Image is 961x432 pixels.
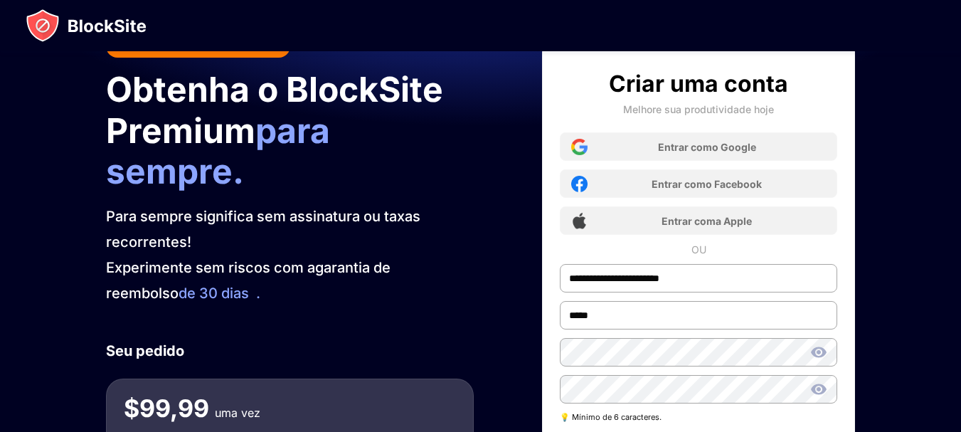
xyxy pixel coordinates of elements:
img: blocksite-icon.svg [26,9,147,43]
font: Melhore sua produtividade hoje [623,103,774,115]
font: Obtenha o BlockSite Premium [106,68,443,152]
font: Criar uma conta [609,70,788,98]
img: facebook-icon.png [571,176,588,192]
font: Entrar com [662,215,716,227]
font: Entrar com [658,141,712,153]
font: o Facebook [706,178,762,190]
font: o Google [712,141,756,153]
font: de 30 dias . [179,285,260,302]
font: 99,99 [139,394,209,423]
font: garantia de reembolso [106,259,391,302]
font: a Apple [716,215,752,227]
font: 💡 Mínimo de 6 caracteres. [560,412,662,422]
img: show-password.svg [810,344,827,361]
font: Para sempre significa sem assinatura ou taxas recorrentes! [106,208,420,251]
font: para sempre. [106,110,330,193]
font: uma vez [215,406,260,420]
font: $ [124,394,139,423]
font: OU [691,243,706,255]
font: Experimente sem riscos com a [106,259,315,276]
img: apple-icon.png [571,213,588,229]
font: Seu pedido [106,342,184,359]
img: google-icon.png [571,139,588,155]
font: Entrar com [652,178,706,190]
img: show-password.svg [810,381,827,398]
